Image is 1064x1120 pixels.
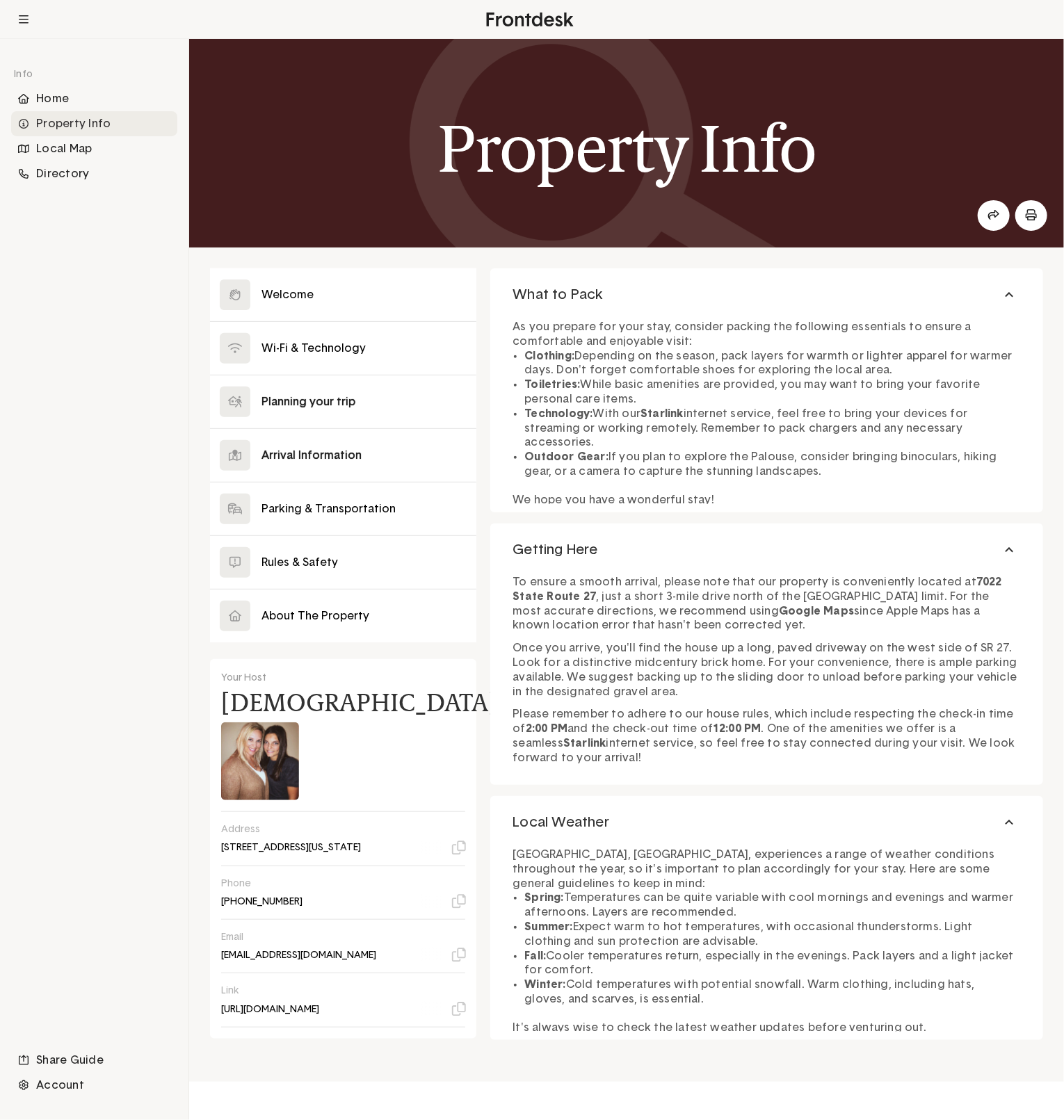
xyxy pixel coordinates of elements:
[524,977,1021,1007] li: Cold temperatures with potential snowfall. Warm clothing, including hats, gloves, and scarves, is...
[221,823,456,836] p: Address
[490,268,1043,321] button: What to Pack
[524,892,563,903] strong: Spring:
[524,451,608,462] strong: Outdoor Gear:
[563,738,606,749] strong: Starlink
[524,350,574,362] strong: Clothing:
[221,895,303,908] p: [PHONE_NUMBER]
[513,286,603,304] span: What to Pack
[524,379,580,390] strong: Toiletries:
[513,575,1021,633] p: To ensure a smooth arrival, please note that our property is conveniently located at , just a sho...
[513,847,1021,891] p: [GEOGRAPHIC_DATA], [GEOGRAPHIC_DATA], experiences a range of weather conditions throughout the ye...
[524,920,1021,949] li: Expect warm to hot temperatures, with occasional thunderstorms. Light clothing and sun protection...
[11,1048,177,1073] li: Navigation item
[221,931,456,943] p: Email
[524,408,593,419] strong: Technology:
[524,950,546,961] strong: Fall:
[221,841,361,854] p: [STREET_ADDRESS][US_STATE]
[11,86,177,111] li: Navigation item
[513,1021,1021,1035] p: It's always wise to check the latest weather updates before venturing out.
[640,408,684,419] strong: Starlink
[11,86,177,111] div: Home
[11,161,177,186] div: Directory
[513,813,609,831] span: Local Weather
[524,891,1021,920] li: Temperatures can be quite variable with cool mornings and evenings and warmer afternoons. Layers ...
[524,450,1021,479] li: If you plan to explore the Palouse, consider bringing binoculars, hiking gear, or a camera to cap...
[11,161,177,186] li: Navigation item
[11,1073,177,1098] div: Account
[513,493,1021,508] p: We hope you have a wonderful stay!
[221,722,299,800] img: Christi's avatar
[524,349,1021,378] li: Depending on the season, pack layers for warmth or lighter apparel for warmer days. Don't forget ...
[513,641,1021,699] p: Once you arrive, you'll find the house up a long, paved driveway on the west side of SR 27. Look ...
[490,524,1043,576] button: Getting Here
[11,111,177,136] div: Property Info
[11,136,177,161] li: Navigation item
[524,378,1021,407] li: While basic amenities are provided, you may want to bring your favorite personal care items.
[713,723,761,734] strong: 12:00 PM
[221,692,497,714] h4: [DEMOGRAPHIC_DATA]
[11,1048,177,1073] div: Share Guide
[524,407,1021,450] li: With our internet service, feel free to bring your devices for streaming or working remotely. Rem...
[11,136,177,161] div: Local Map
[524,949,1021,978] li: Cooler temperatures return, especially in the evenings. Pack layers and a light jacket for comfort.
[513,707,1021,765] p: Please remember to adhere to our house rules, which include respecting the check-in time of and t...
[779,606,854,617] strong: Google Maps
[513,320,1021,349] p: As you prepare for your stay, consider packing the following essentials to ensure a comfortable a...
[524,921,572,932] strong: Summer:
[221,949,376,961] p: [EMAIL_ADDRESS][DOMAIN_NAME]
[490,796,1043,849] button: Local Weather
[526,723,567,734] strong: 2:00 PM
[513,541,597,559] span: Getting Here
[11,1073,177,1098] li: Navigation item
[221,673,266,683] span: Your Host
[221,984,456,997] p: Link
[221,1003,319,1016] p: [URL][DOMAIN_NAME]
[437,112,816,186] h1: Property Info
[513,576,1005,602] strong: 7022 State Route 27
[524,979,565,990] strong: Winter:
[11,111,177,136] li: Navigation item
[221,877,456,890] p: Phone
